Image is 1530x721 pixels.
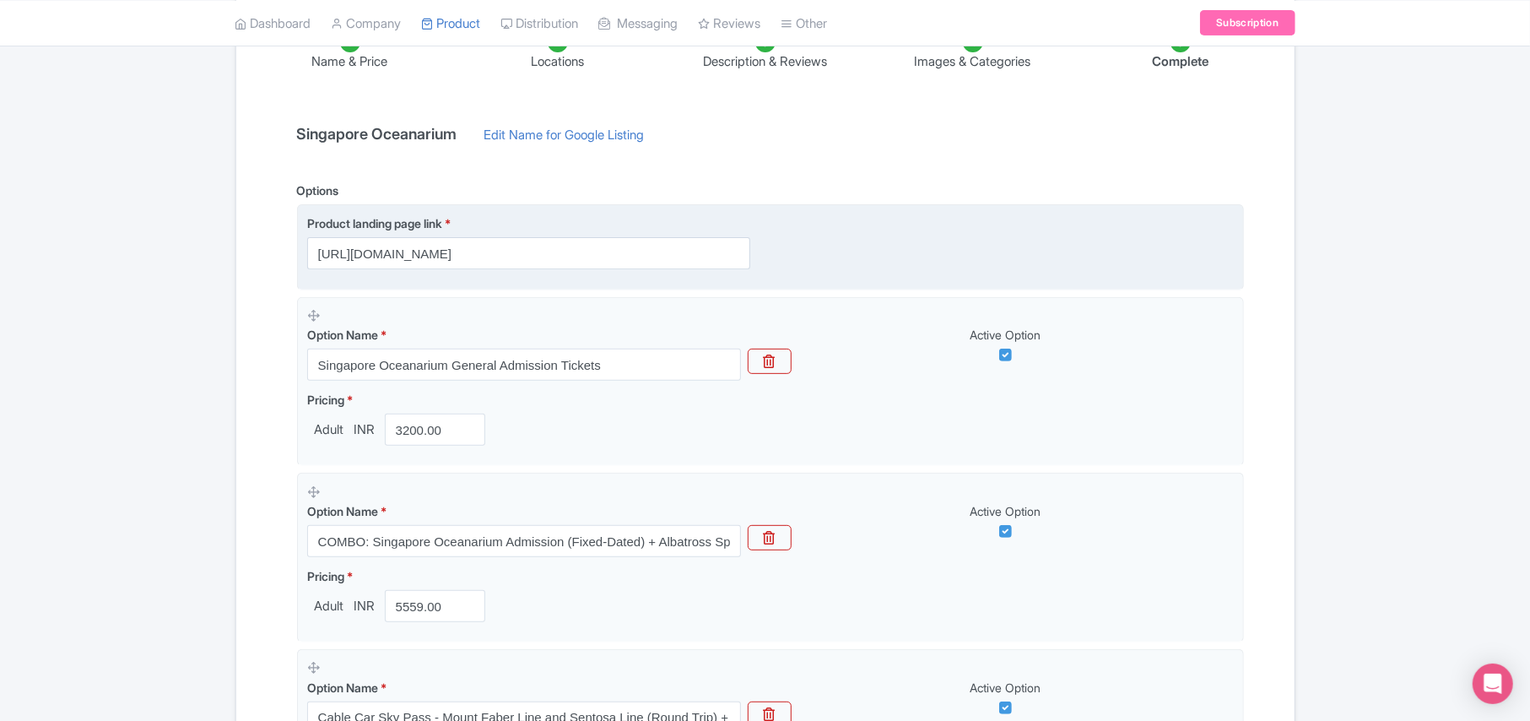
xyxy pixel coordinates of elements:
li: Name & Price [246,32,454,72]
span: Active Option [970,504,1041,518]
span: Active Option [970,680,1041,695]
span: Option Name [307,504,378,518]
input: Option Name [307,349,741,381]
a: Edit Name for Google Listing [468,126,662,153]
h4: Singapore Oceanarium [287,126,468,143]
div: Options [297,182,339,199]
span: Product landing page link [307,216,442,230]
span: Adult [307,420,350,440]
a: Subscription [1200,10,1295,35]
span: Pricing [307,569,344,583]
input: 0.00 [385,414,486,446]
span: Adult [307,597,350,616]
span: INR [350,420,378,440]
li: Images & Categories [869,32,1077,72]
input: 0.00 [385,590,486,622]
span: Pricing [307,393,344,407]
span: Option Name [307,680,378,695]
li: Complete [1077,32,1284,72]
input: Product landing page link [307,237,750,269]
span: INR [350,597,378,616]
span: Active Option [970,328,1041,342]
span: Option Name [307,328,378,342]
input: Option Name [307,525,741,557]
div: Open Intercom Messenger [1473,664,1513,704]
li: Locations [454,32,662,72]
li: Description & Reviews [662,32,869,72]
